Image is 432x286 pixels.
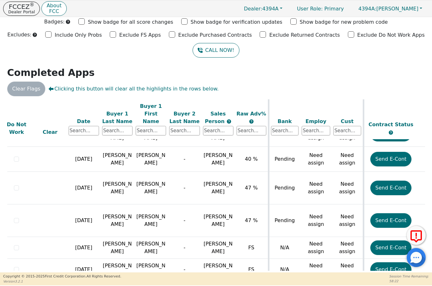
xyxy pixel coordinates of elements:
[300,172,332,204] td: Need assign
[168,172,201,204] td: -
[44,18,65,26] p: Badges:
[291,3,350,15] p: Primary
[191,18,282,26] p: Show badge for verification updates
[370,181,412,195] button: Send E-Cont
[168,237,201,259] td: -
[46,9,61,14] p: FCC
[204,181,233,195] span: [PERSON_NAME]
[168,259,201,281] td: -
[204,152,233,166] span: [PERSON_NAME]
[101,147,134,172] td: [PERSON_NAME]
[136,126,166,135] input: Search...
[370,240,412,255] button: Send E-Cont
[302,126,330,135] input: Search...
[2,121,32,136] div: Do Not Work
[136,102,166,125] div: Buyer 1 First Name
[245,156,258,162] span: 40 %
[101,172,134,204] td: [PERSON_NAME]
[35,128,65,136] div: Clear
[269,31,340,39] p: Exclude Returned Contracts
[248,245,254,251] span: FS
[297,6,323,12] span: User Role :
[88,18,173,26] p: Show badge for all score changes
[248,266,254,272] span: FS
[203,126,233,135] input: Search...
[237,126,266,135] input: Search...
[169,110,200,125] div: Buyer 2 Last Name
[67,172,101,204] td: [DATE]
[67,259,101,281] td: [DATE]
[69,126,99,135] input: Search...
[268,172,300,204] td: Pending
[46,3,61,8] p: About
[370,152,412,166] button: Send E-Cont
[352,4,429,14] button: 4394A:[PERSON_NAME]
[268,237,300,259] td: N/A
[134,259,168,281] td: [PERSON_NAME]
[237,110,266,116] span: Raw Adv%
[389,279,429,283] p: 58:22
[134,237,168,259] td: [PERSON_NAME]
[101,204,134,237] td: [PERSON_NAME]
[3,279,121,284] p: Version 3.2.1
[204,263,233,276] span: [PERSON_NAME]
[102,126,133,135] input: Search...
[357,31,425,39] p: Exclude Do Not Work Apps
[245,217,258,223] span: 47 %
[7,67,95,78] strong: Completed Apps
[41,1,66,16] button: AboutFCC
[193,43,239,58] button: CALL NOW!
[389,274,429,279] p: Session Time Remaining:
[333,117,361,125] div: Cust
[237,4,289,14] button: Dealer:4394A
[67,204,101,237] td: [DATE]
[101,259,134,281] td: [PERSON_NAME]
[332,147,363,172] td: Need assign
[204,241,233,254] span: [PERSON_NAME]
[169,126,200,135] input: Search...
[370,213,412,228] button: Send E-Cont
[67,147,101,172] td: [DATE]
[268,259,300,281] td: N/A
[86,274,121,278] span: All Rights Reserved.
[300,18,388,26] p: Show badge for new problem code
[134,147,168,172] td: [PERSON_NAME]
[244,6,262,12] span: Dealer:
[300,237,332,259] td: Need assign
[300,259,332,281] td: Need assign
[168,204,201,237] td: -
[244,6,279,12] span: 4394A
[268,147,300,172] td: Pending
[134,204,168,237] td: [PERSON_NAME]
[8,10,35,14] p: Dealer Portal
[370,262,412,277] button: Send E-Cont
[205,110,226,124] span: Sales Person
[101,237,134,259] td: [PERSON_NAME]
[271,117,299,125] div: Bank
[48,85,219,93] span: Clicking this button will clear all the highlights in the rows below.
[300,147,332,172] td: Need assign
[300,204,332,237] td: Need assign
[30,2,34,8] sup: ®
[332,259,363,281] td: Need assign
[358,6,418,12] span: [PERSON_NAME]
[119,31,161,39] p: Exclude FS Apps
[302,117,330,125] div: Employ
[55,31,102,39] p: Include Only Probs
[268,204,300,237] td: Pending
[69,117,99,125] div: Date
[67,237,101,259] td: [DATE]
[332,204,363,237] td: Need assign
[168,147,201,172] td: -
[245,185,258,191] span: 47 %
[358,6,376,12] span: 4394A:
[3,2,40,16] button: FCCEZ®Dealer Portal
[178,31,252,39] p: Exclude Purchased Contracts
[102,110,133,125] div: Buyer 1 Last Name
[333,126,361,135] input: Search...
